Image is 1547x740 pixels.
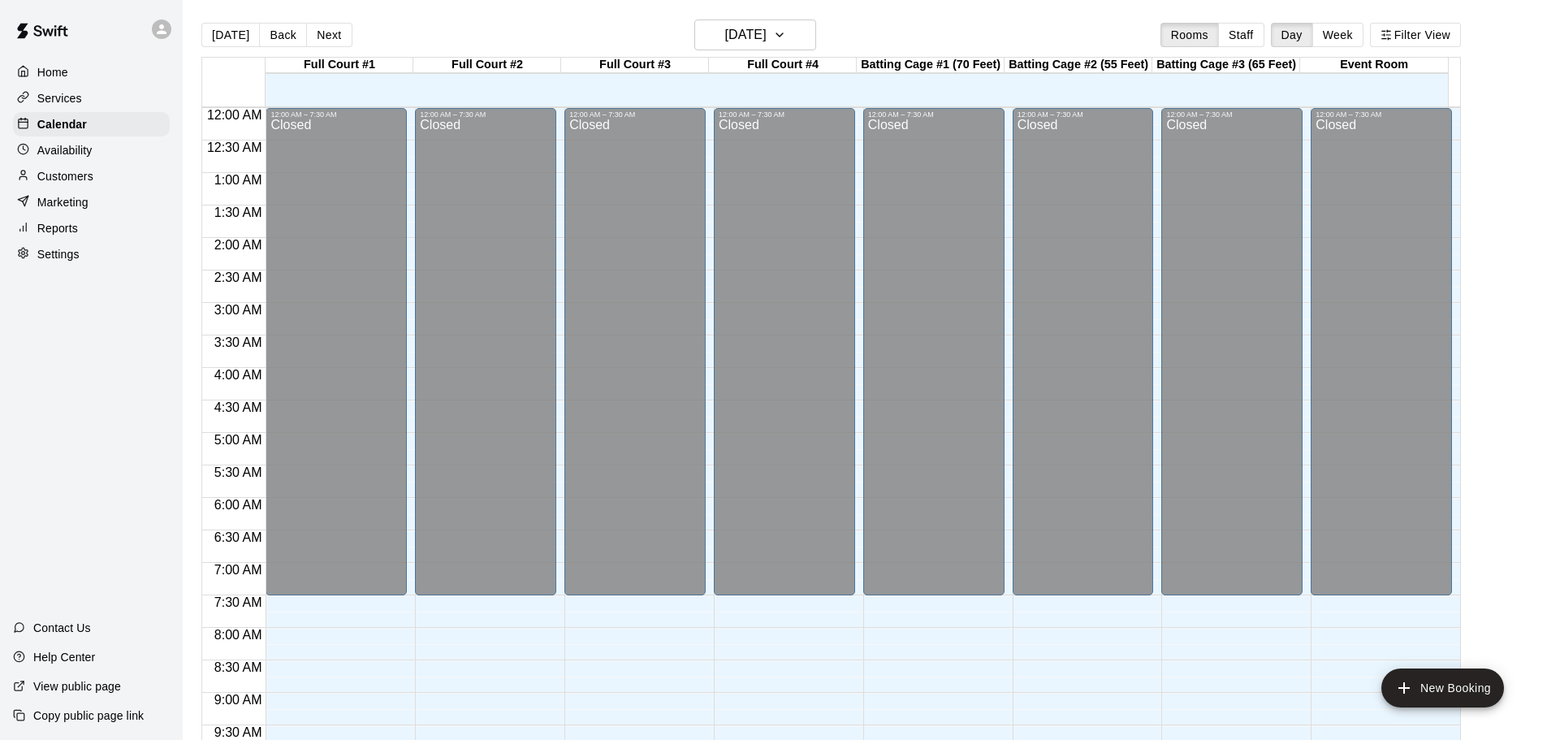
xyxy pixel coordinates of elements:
a: Services [13,86,170,110]
button: Rooms [1160,23,1219,47]
div: Closed [270,119,402,601]
span: 3:00 AM [210,303,266,317]
span: 9:00 AM [210,693,266,707]
div: Batting Cage #1 (70 Feet) [857,58,1005,73]
div: 12:00 AM – 7:30 AM: Closed [415,108,556,595]
span: 2:30 AM [210,270,266,284]
div: 12:00 AM – 7:30 AM [1018,110,1149,119]
span: 9:30 AM [210,725,266,739]
p: Reports [37,220,78,236]
div: 12:00 AM – 7:30 AM: Closed [564,108,706,595]
button: Filter View [1370,23,1461,47]
span: 1:30 AM [210,206,266,219]
div: Closed [868,119,1000,601]
div: Closed [1018,119,1149,601]
div: Event Room [1300,58,1448,73]
span: 12:00 AM [203,108,266,122]
p: Availability [37,142,93,158]
p: Help Center [33,649,95,665]
a: Reports [13,216,170,240]
div: Full Court #3 [561,58,709,73]
p: Marketing [37,194,89,210]
span: 8:30 AM [210,660,266,674]
div: 12:00 AM – 7:30 AM [719,110,850,119]
div: 12:00 AM – 7:30 AM [569,110,701,119]
p: Customers [37,168,93,184]
div: Full Court #2 [413,58,561,73]
button: [DATE] [694,19,816,50]
div: Closed [1166,119,1298,601]
div: 12:00 AM – 7:30 AM: Closed [1013,108,1154,595]
div: 12:00 AM – 7:30 AM [1316,110,1447,119]
button: Week [1312,23,1363,47]
div: Closed [420,119,551,601]
div: 12:00 AM – 7:30 AM: Closed [714,108,855,595]
p: Contact Us [33,620,91,636]
span: 2:00 AM [210,238,266,252]
div: 12:00 AM – 7:30 AM: Closed [1311,108,1452,595]
a: Customers [13,164,170,188]
div: Closed [569,119,701,601]
span: 7:30 AM [210,595,266,609]
div: 12:00 AM – 7:30 AM [420,110,551,119]
span: 6:30 AM [210,530,266,544]
div: 12:00 AM – 7:30 AM: Closed [1161,108,1303,595]
span: 5:00 AM [210,433,266,447]
button: add [1381,669,1504,708]
div: Closed [1316,119,1447,601]
button: [DATE] [201,23,260,47]
p: Services [37,90,82,106]
p: Calendar [37,116,87,132]
a: Availability [13,138,170,162]
div: 12:00 AM – 7:30 AM [270,110,402,119]
a: Settings [13,242,170,266]
div: Batting Cage #2 (55 Feet) [1005,58,1152,73]
span: 7:00 AM [210,563,266,577]
div: Full Court #1 [266,58,413,73]
div: Closed [719,119,850,601]
p: Home [37,64,68,80]
button: Staff [1218,23,1264,47]
span: 4:00 AM [210,368,266,382]
span: 4:30 AM [210,400,266,414]
a: Home [13,60,170,84]
span: 6:00 AM [210,498,266,512]
button: Back [259,23,307,47]
button: Next [306,23,352,47]
h6: [DATE] [725,24,767,46]
span: 5:30 AM [210,465,266,479]
span: 8:00 AM [210,628,266,642]
a: Calendar [13,112,170,136]
div: 12:00 AM – 7:30 AM [1166,110,1298,119]
p: Copy public page link [33,708,144,724]
p: View public page [33,678,121,695]
p: Settings [37,246,80,262]
span: 3:30 AM [210,335,266,349]
div: Full Court #4 [709,58,857,73]
div: 12:00 AM – 7:30 AM [868,110,1000,119]
div: Batting Cage #3 (65 Feet) [1152,58,1300,73]
span: 12:30 AM [203,141,266,154]
button: Day [1271,23,1313,47]
span: 1:00 AM [210,173,266,187]
div: 12:00 AM – 7:30 AM: Closed [266,108,407,595]
a: Marketing [13,190,170,214]
div: 12:00 AM – 7:30 AM: Closed [863,108,1005,595]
